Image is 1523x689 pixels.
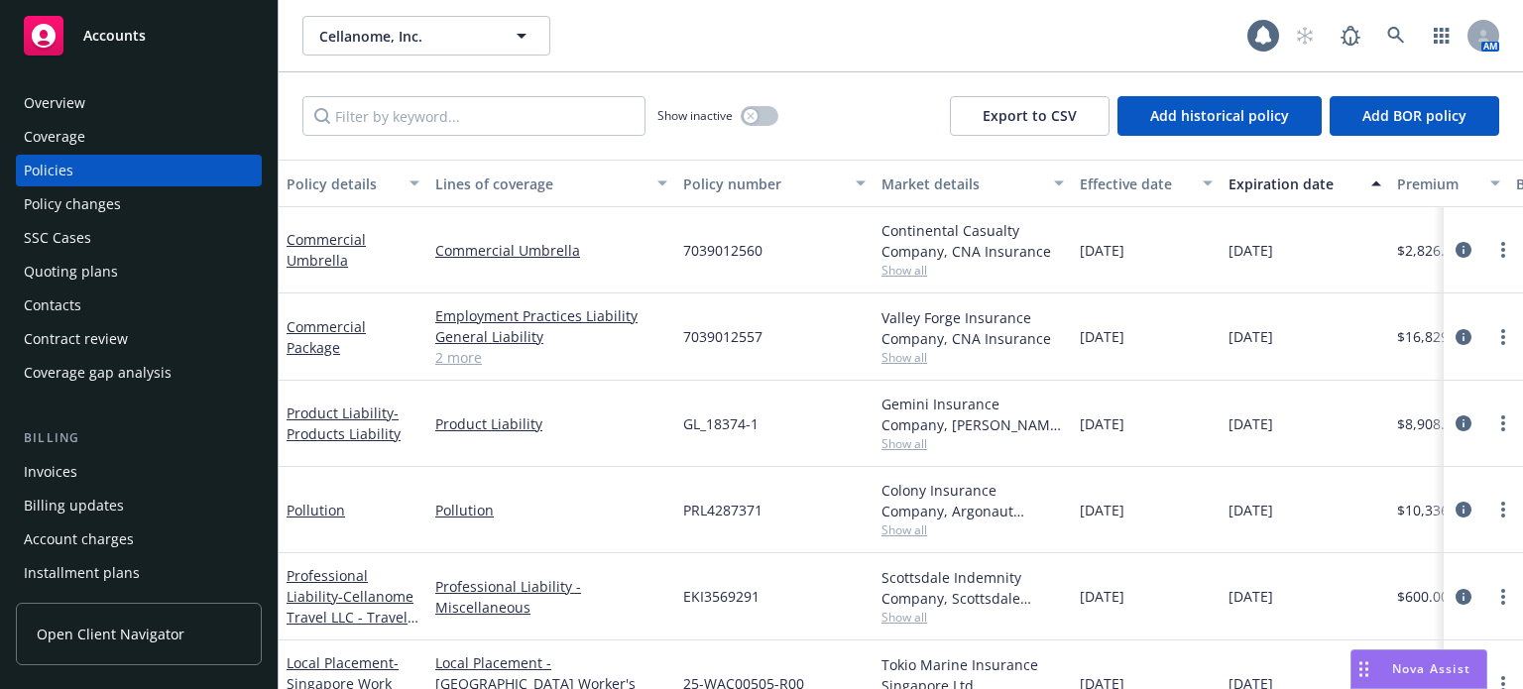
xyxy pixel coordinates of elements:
[1330,96,1499,136] button: Add BOR policy
[1376,16,1416,56] a: Search
[881,307,1064,349] div: Valley Forge Insurance Company, CNA Insurance
[24,456,77,488] div: Invoices
[24,155,73,186] div: Policies
[1221,160,1389,207] button: Expiration date
[1285,16,1325,56] a: Start snowing
[24,222,91,254] div: SSC Cases
[1491,238,1515,262] a: more
[950,96,1110,136] button: Export to CSV
[1452,238,1475,262] a: circleInformation
[287,317,366,357] a: Commercial Package
[1491,411,1515,435] a: more
[24,557,140,589] div: Installment plans
[16,87,262,119] a: Overview
[874,160,1072,207] button: Market details
[24,87,85,119] div: Overview
[1397,586,1449,607] span: $600.00
[287,501,345,519] a: Pollution
[435,240,667,261] a: Commercial Umbrella
[1229,240,1273,261] span: [DATE]
[657,107,733,124] span: Show inactive
[435,326,667,347] a: General Liability
[1452,585,1475,609] a: circleInformation
[1229,173,1359,194] div: Expiration date
[881,480,1064,521] div: Colony Insurance Company, Argonaut Insurance Company (Argo), Amwins
[16,222,262,254] a: SSC Cases
[1117,96,1322,136] button: Add historical policy
[881,521,1064,538] span: Show all
[683,240,762,261] span: 7039012560
[881,262,1064,279] span: Show all
[881,394,1064,435] div: Gemini Insurance Company, [PERSON_NAME] Corporation
[1397,240,1461,261] span: $2,826.00
[16,155,262,186] a: Policies
[287,173,398,194] div: Policy details
[16,256,262,287] a: Quoting plans
[1351,650,1376,688] div: Drag to move
[683,500,762,520] span: PRL4287371
[1080,173,1191,194] div: Effective date
[37,624,184,644] span: Open Client Navigator
[1397,326,1468,347] span: $16,829.00
[683,173,844,194] div: Policy number
[683,586,760,607] span: EKI3569291
[1229,500,1273,520] span: [DATE]
[683,326,762,347] span: 7039012557
[24,188,121,220] div: Policy changes
[16,490,262,521] a: Billing updates
[16,456,262,488] a: Invoices
[24,323,128,355] div: Contract review
[1491,585,1515,609] a: more
[24,121,85,153] div: Coverage
[16,523,262,555] a: Account charges
[24,490,124,521] div: Billing updates
[435,576,667,618] a: Professional Liability - Miscellaneous
[1080,413,1124,434] span: [DATE]
[1080,240,1124,261] span: [DATE]
[16,428,262,448] div: Billing
[24,357,172,389] div: Coverage gap analysis
[881,609,1064,626] span: Show all
[1389,160,1508,207] button: Premium
[1080,586,1124,607] span: [DATE]
[983,106,1077,125] span: Export to CSV
[302,16,550,56] button: Cellanome, Inc.
[1397,500,1468,520] span: $10,336.00
[16,323,262,355] a: Contract review
[319,26,491,47] span: Cellanome, Inc.
[435,413,667,434] a: Product Liability
[16,357,262,389] a: Coverage gap analysis
[435,500,667,520] a: Pollution
[881,173,1042,194] div: Market details
[1080,500,1124,520] span: [DATE]
[83,28,146,44] span: Accounts
[675,160,874,207] button: Policy number
[1452,411,1475,435] a: circleInformation
[427,160,675,207] button: Lines of coverage
[435,173,645,194] div: Lines of coverage
[16,289,262,321] a: Contacts
[16,8,262,63] a: Accounts
[279,160,427,207] button: Policy details
[435,305,667,326] a: Employment Practices Liability
[1422,16,1462,56] a: Switch app
[1397,173,1478,194] div: Premium
[435,347,667,368] a: 2 more
[24,289,81,321] div: Contacts
[1362,106,1466,125] span: Add BOR policy
[16,188,262,220] a: Policy changes
[881,567,1064,609] div: Scottsdale Indemnity Company, Scottsdale Insurance Company (Nationwide), RT Specialty Insurance S...
[1331,16,1370,56] a: Report a Bug
[1491,498,1515,521] a: more
[287,230,366,270] a: Commercial Umbrella
[287,566,413,647] a: Professional Liability
[16,121,262,153] a: Coverage
[16,557,262,589] a: Installment plans
[302,96,645,136] input: Filter by keyword...
[1491,325,1515,349] a: more
[24,256,118,287] div: Quoting plans
[1150,106,1289,125] span: Add historical policy
[1452,325,1475,349] a: circleInformation
[1229,586,1273,607] span: [DATE]
[881,435,1064,452] span: Show all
